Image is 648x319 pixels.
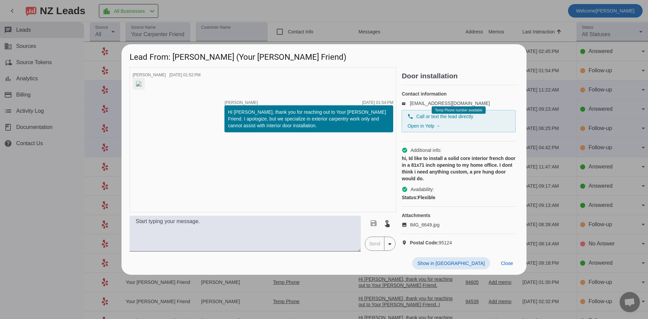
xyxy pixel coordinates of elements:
[402,147,408,153] mat-icon: check_circle
[410,101,490,106] a: [EMAIL_ADDRESS][DOMAIN_NAME]
[407,123,440,129] a: Open in Yelp →
[402,240,410,245] mat-icon: location_on
[136,81,141,86] img: nv7GfUJpDlMYI2zGx2hDRA
[386,240,394,248] mat-icon: arrow_drop_down
[402,73,518,79] h2: Door installation
[410,239,452,246] span: 95124
[402,221,516,228] a: IMG_6649.jpg
[402,212,516,219] h4: Attachments
[402,186,408,192] mat-icon: check_circle
[417,261,485,266] span: Show in [GEOGRAPHIC_DATA]
[383,219,391,227] mat-icon: touch_app
[402,195,417,200] strong: Status:
[133,73,166,77] span: [PERSON_NAME]
[224,101,258,105] span: [PERSON_NAME]
[435,108,482,112] span: Temp Phone number available
[402,102,410,105] mat-icon: email
[410,240,439,245] strong: Postal Code:
[402,194,516,201] div: Flexible
[410,186,434,193] span: Availability:
[501,261,513,266] span: Close
[410,147,441,154] span: Additional info:
[362,101,393,105] div: [DATE] 01:54:PM
[407,113,413,119] mat-icon: phone
[412,257,490,269] button: Show in [GEOGRAPHIC_DATA]
[495,257,518,269] button: Close
[402,90,516,97] h4: Contact information
[402,222,410,228] mat-icon: image
[228,109,390,129] div: Hi [PERSON_NAME], thank you for reaching out to Your [PERSON_NAME] Friend. I apologize, but we sp...
[169,73,200,77] div: [DATE] 01:52:PM
[122,44,526,67] h1: Lead From: [PERSON_NAME] (Your [PERSON_NAME] Friend)
[416,113,473,120] span: Call or text the lead directly
[410,221,439,228] span: IMG_6649.jpg
[402,155,516,182] div: hi, Id like to install a solid core interior french door in a 81x71 inch opening to my home offic...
